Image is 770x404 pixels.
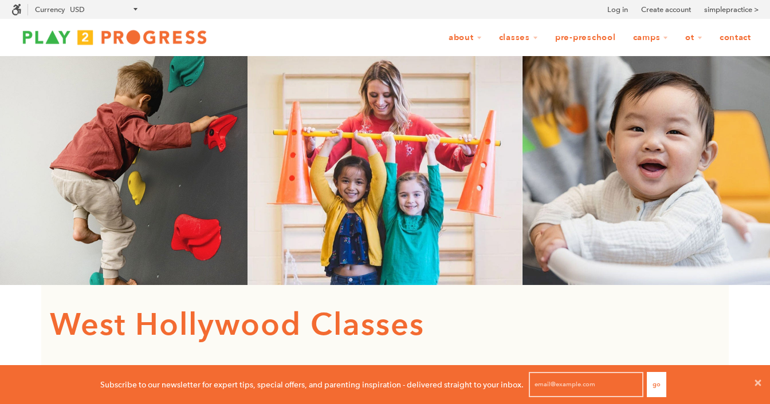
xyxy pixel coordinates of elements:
[35,5,65,14] label: Currency
[641,4,691,15] a: Create account
[607,4,628,15] a: Log in
[626,27,676,49] a: Camps
[678,27,710,49] a: OT
[441,27,489,49] a: About
[11,26,218,49] img: Play2Progress logo
[529,372,643,397] input: email@example.com
[712,27,759,49] a: Contact
[704,4,759,15] a: simplepractice >
[492,27,545,49] a: Classes
[647,372,666,397] button: Go
[100,378,524,391] p: Subscribe to our newsletter for expert tips, special offers, and parenting inspiration - delivere...
[548,27,623,49] a: Pre-Preschool
[50,302,720,348] h1: West Hollywood Classes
